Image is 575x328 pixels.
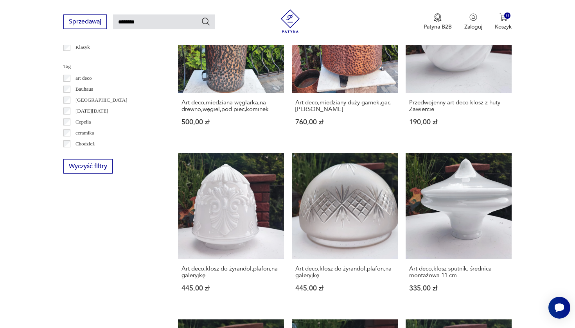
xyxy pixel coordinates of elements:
h3: Przedwojenny art deco klosz z huty Zawiercie [409,99,508,113]
p: Chodzież [75,140,95,148]
p: Patyna B2B [424,23,452,30]
p: Bauhaus [75,85,93,93]
a: Art deco,klosz do żyrandol,plafon,na galeryjkęArt deco,klosz do żyrandol,plafon,na galeryjkę445,0... [292,153,398,307]
a: Art deco,klosz do żyrandol,plafon,na galeryjkęArt deco,klosz do żyrandol,plafon,na galeryjkę445,0... [178,153,284,307]
p: 500,00 zł [181,119,280,125]
img: Patyna - sklep z meblami i dekoracjami vintage [279,9,302,33]
img: Ikonka użytkownika [469,13,477,21]
img: Ikona medalu [434,13,442,22]
p: Cepelia [75,118,91,126]
button: Sprzedawaj [63,14,107,29]
p: Zaloguj [464,23,482,30]
a: Art deco,klosz sputnik, średnica montażowa 11 cm.Art deco,klosz sputnik, średnica montażowa 11 cm... [406,153,512,307]
div: 0 [504,13,511,19]
img: Ikona koszyka [500,13,507,21]
a: Sprzedawaj [63,20,107,25]
h3: Art deco,klosz do żyrandol,plafon,na galeryjkę [181,265,280,279]
p: [GEOGRAPHIC_DATA] [75,96,128,104]
p: 445,00 zł [295,285,394,292]
button: 0Koszyk [495,13,512,30]
h3: Art deco,klosz sputnik, średnica montażowa 11 cm. [409,265,508,279]
button: Wyczyść filtry [63,159,113,174]
h3: Art deco,miedziana węglarka,na drewno,węgiel,pod piec,kominek [181,99,280,113]
button: Zaloguj [464,13,482,30]
p: Ćmielów [75,151,94,159]
p: Klasyk [75,43,90,52]
p: 335,00 zł [409,285,508,292]
a: Ikona medaluPatyna B2B [424,13,452,30]
h3: Art deco,miedziany duży garnek,gar,[PERSON_NAME] [295,99,394,113]
p: 760,00 zł [295,119,394,125]
p: art deco [75,74,92,82]
p: 445,00 zł [181,285,280,292]
h3: Art deco,klosz do żyrandol,plafon,na galeryjkę [295,265,394,279]
button: Patyna B2B [424,13,452,30]
iframe: Smartsupp widget button [548,297,570,319]
button: Szukaj [201,17,210,26]
p: [DATE][DATE] [75,107,108,115]
p: Tag [63,62,159,71]
p: Koszyk [495,23,512,30]
p: ceramika [75,129,94,137]
p: 190,00 zł [409,119,508,125]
